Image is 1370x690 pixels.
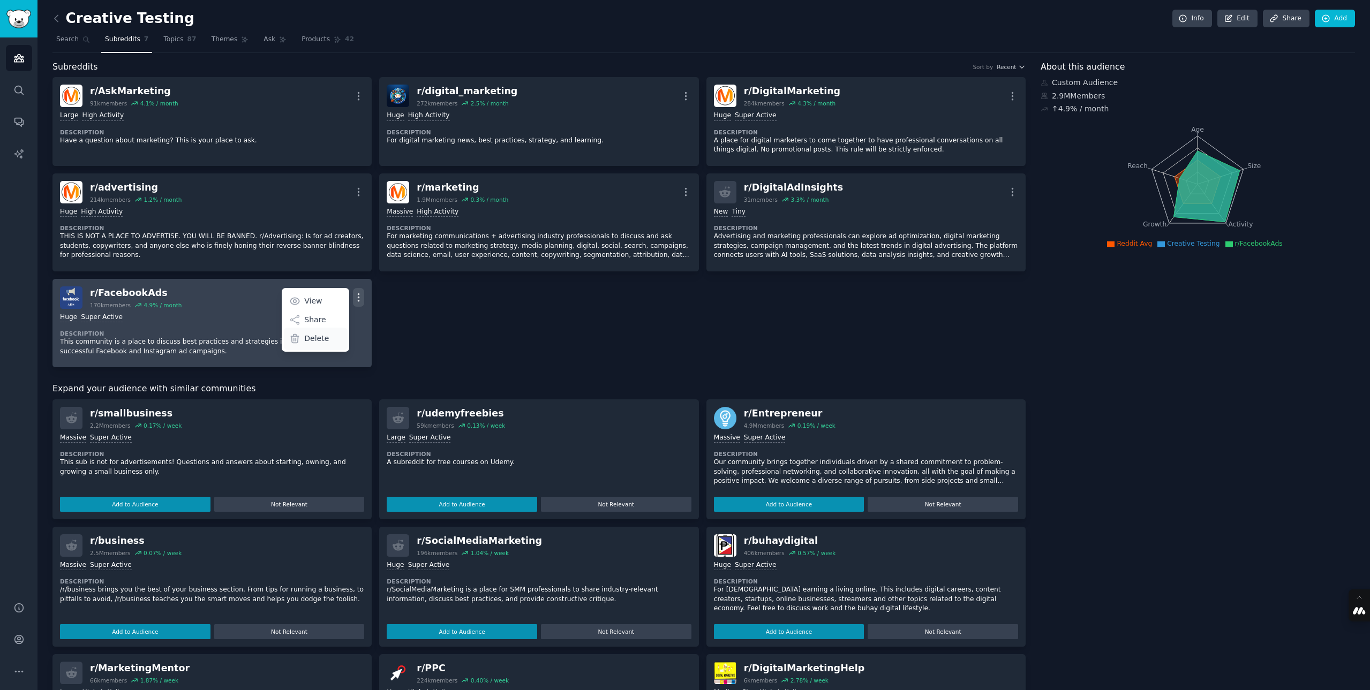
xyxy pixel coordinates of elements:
button: Add to Audience [387,497,537,512]
span: Subreddits [52,60,98,74]
div: 91k members [90,100,127,107]
div: r/ smallbusiness [90,407,182,420]
img: marketing [387,181,409,203]
span: Subreddits [105,35,140,44]
span: About this audience [1041,60,1125,74]
div: Large [387,433,405,443]
div: 59k members [417,422,454,429]
div: 0.07 % / week [144,549,182,557]
div: 4.9 % / month [144,301,182,309]
div: Tiny [732,207,746,217]
p: A place for digital marketers to come together to have professional conversations on all things d... [714,136,1018,155]
a: Share [1263,10,1309,28]
div: 2.9M Members [1041,90,1355,102]
div: 31 members [744,196,778,203]
p: Share [304,314,326,325]
a: Subreddits7 [101,31,152,53]
div: 284k members [744,100,785,107]
div: 1.2 % / month [144,196,182,203]
dt: Description [714,450,1018,458]
div: 4.9M members [744,422,785,429]
div: Super Active [81,313,123,323]
button: Add to Audience [60,497,210,512]
img: advertising [60,181,82,203]
span: Search [56,35,79,44]
button: Not Relevant [868,624,1018,639]
a: FacebookAdsr/FacebookAds170kmembers4.9% / monthViewShareDeleteHugeSuper ActiveDescriptionThis com... [52,279,372,368]
button: Add to Audience [714,497,864,512]
span: r/FacebookAds [1235,240,1283,247]
div: 0.17 % / week [144,422,182,429]
div: High Activity [408,111,450,121]
img: DigitalMarketing [714,85,736,107]
div: Massive [60,433,86,443]
div: High Activity [417,207,458,217]
a: Add [1315,10,1355,28]
dt: Description [714,128,1018,136]
img: buhaydigital [714,534,736,557]
dt: Description [60,330,364,337]
p: For digital marketing news, best practices, strategy, and learning. [387,136,691,146]
a: Search [52,31,94,53]
div: Huge [60,207,77,217]
div: Super Active [90,560,132,571]
img: GummySearch logo [6,10,31,28]
span: Themes [212,35,238,44]
div: Huge [387,560,404,571]
div: High Activity [82,111,124,121]
dt: Description [387,224,691,232]
p: Advertising and marketing professionals can explore ad optimization, digital marketing strategies... [714,232,1018,260]
div: Super Active [409,433,451,443]
dt: Description [60,450,364,458]
div: Massive [60,560,86,571]
tspan: Activity [1229,221,1253,228]
button: Not Relevant [541,624,691,639]
div: 2.5 % / month [471,100,509,107]
div: r/ buhaydigital [744,534,836,548]
button: Add to Audience [714,624,864,639]
a: marketingr/marketing1.9Mmembers0.3% / monthMassiveHigh ActivityDescriptionFor marketing communica... [379,173,698,271]
a: Info [1172,10,1212,28]
div: 0.3 % / month [470,196,508,203]
a: Topics87 [160,31,200,53]
div: Huge [714,111,731,121]
p: For marketing communications + advertising industry professionals to discuss and ask questions re... [387,232,691,260]
div: ↑ 4.9 % / month [1052,103,1109,115]
div: High Activity [81,207,123,217]
span: 7 [144,35,149,44]
tspan: Age [1191,126,1204,133]
div: 0.13 % / week [467,422,505,429]
div: Super Active [735,111,777,121]
dt: Description [60,578,364,585]
a: Edit [1217,10,1258,28]
a: Themes [208,31,253,53]
span: Recent [997,63,1016,71]
img: AskMarketing [60,85,82,107]
button: Not Relevant [868,497,1018,512]
div: Huge [60,313,77,323]
span: Reddit Avg [1117,240,1152,247]
div: 6k members [744,677,778,684]
div: 66k members [90,677,127,684]
a: AskMarketingr/AskMarketing91kmembers4.1% / monthLargeHigh ActivityDescriptionHave a question abou... [52,77,372,166]
div: 1.04 % / week [471,549,509,557]
dt: Description [387,450,691,458]
div: r/ AskMarketing [90,85,178,98]
div: 0.40 % / week [471,677,509,684]
div: 2.2M members [90,422,131,429]
div: Super Active [408,560,450,571]
div: 0.57 % / week [797,549,835,557]
div: 4.1 % / month [140,100,178,107]
p: View [304,295,322,307]
img: DigitalMarketingHelp [714,662,736,684]
div: Massive [387,207,413,217]
tspan: Reach [1127,162,1148,169]
p: For [DEMOGRAPHIC_DATA] earning a living online. This includes digital careers, content creators, ... [714,585,1018,613]
h2: Creative Testing [52,10,194,27]
p: r/SocialMediaMarketing is a place for SMM professionals to share industry-relevant information, d... [387,585,691,604]
div: r/ advertising [90,181,182,194]
button: Not Relevant [541,497,691,512]
div: 170k members [90,301,131,309]
div: r/ SocialMediaMarketing [417,534,542,548]
div: 2.5M members [90,549,131,557]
